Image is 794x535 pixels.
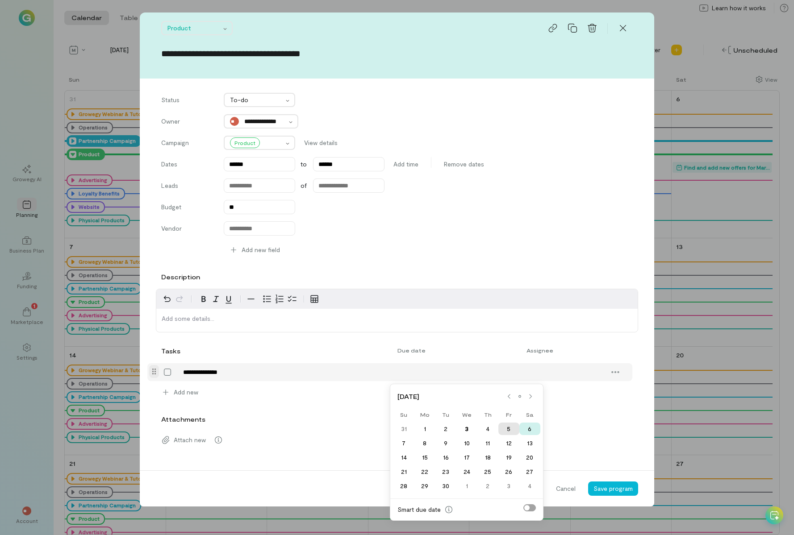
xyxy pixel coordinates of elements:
[456,465,477,478] div: Choose Wednesday, September 24th, 2025
[393,437,414,449] div: 7
[174,435,206,444] span: Attach new
[161,181,215,193] label: Leads
[498,408,519,421] div: Fr
[477,437,498,449] div: Choose Thursday, September 11th, 2025
[456,408,477,421] div: We
[414,465,435,478] div: 22
[414,408,435,421] div: Mo
[477,480,498,492] div: Choose Thursday, October 2nd, 2025
[498,437,519,449] div: 12
[498,465,519,478] div: Choose Friday, September 26th, 2025
[393,423,414,435] div: Choose Sunday, August 31st, 2025
[519,451,540,464] div: Choose Saturday, September 20th, 2025
[161,160,215,169] label: Dates
[435,480,456,492] div: 30
[519,480,540,492] div: Choose Saturday, October 4th, 2025
[393,451,414,464] div: 14
[393,160,418,169] span: Add time
[414,451,435,464] div: 15
[435,437,456,449] div: 9
[498,465,519,478] div: 26
[393,408,414,421] div: Su
[393,465,414,478] div: Choose Sunday, September 21st, 2025
[588,481,638,496] button: Save program
[456,451,477,464] div: 17
[519,437,540,449] div: Choose Saturday, September 13th, 2025
[393,451,414,464] div: Choose Sunday, September 14th, 2025
[161,224,215,236] label: Vendor
[435,451,456,464] div: 16
[519,408,540,421] div: Sa
[414,480,435,492] div: 29
[397,505,441,514] div: Smart due date
[414,465,435,478] div: Choose Monday, September 22nd, 2025
[435,437,456,449] div: Choose Tuesday, September 9th, 2025
[477,465,498,478] div: 25
[414,451,435,464] div: Choose Monday, September 15th, 2025
[444,160,484,169] span: Remove dates
[156,431,638,449] div: Attach new
[442,502,456,517] button: Smart due date
[477,437,498,449] div: 11
[498,437,519,449] div: Choose Friday, September 12th, 2025
[456,465,477,478] div: 24
[393,422,540,493] div: month 2025-09
[519,451,540,464] div: 20
[498,423,519,435] div: Choose Friday, September 5th, 2025
[519,423,540,435] div: Choose Saturday, September 6th, 2025
[261,293,298,305] div: toggle group
[519,437,540,449] div: 13
[161,203,215,214] label: Budget
[477,480,498,492] div: 2
[456,480,477,492] div: Choose Wednesday, October 1st, 2025
[304,138,338,147] span: View details
[477,451,498,464] div: Choose Thursday, September 18th, 2025
[435,423,456,435] div: Choose Tuesday, September 2nd, 2025
[393,423,414,435] div: 31
[161,117,215,129] label: Owner
[456,451,477,464] div: Choose Wednesday, September 17th, 2025
[286,293,298,305] button: Check list
[456,423,477,435] div: 3
[392,347,521,354] div: Due date
[156,309,638,332] div: editable markdown
[161,415,205,424] label: Attachments
[477,423,498,435] div: 4
[456,437,477,449] div: Choose Wednesday, September 10th, 2025
[161,273,200,282] label: Description
[435,480,456,492] div: Choose Tuesday, September 30th, 2025
[593,485,633,492] span: Save program
[435,408,456,421] div: Tu
[414,423,435,435] div: 1
[393,465,414,478] div: 21
[519,423,540,435] div: 6
[414,437,435,449] div: 8
[498,480,519,492] div: Choose Friday, October 3rd, 2025
[498,451,519,464] div: 19
[222,293,235,305] button: Underline
[556,484,576,493] span: Cancel
[498,423,519,435] div: 5
[261,293,273,305] button: Bulleted list
[161,293,173,305] button: Undo Ctrl+Z
[435,423,456,435] div: 2
[414,480,435,492] div: Choose Monday, September 29th, 2025
[477,423,498,435] div: Choose Thursday, September 4th, 2025
[519,465,540,478] div: 27
[161,347,178,356] div: Tasks
[393,437,414,449] div: Choose Sunday, September 7th, 2025
[456,480,477,492] div: 1
[519,465,540,478] div: Choose Saturday, September 27th, 2025
[435,465,456,478] div: 23
[397,392,504,401] span: [DATE]
[519,480,540,492] div: 4
[197,293,210,305] button: Bold
[210,293,222,305] button: Italic
[301,181,307,190] span: of
[414,437,435,449] div: Choose Monday, September 8th, 2025
[414,423,435,435] div: Choose Monday, September 1st, 2025
[456,437,477,449] div: 10
[393,480,414,492] div: 28
[174,388,198,397] span: Add new
[521,347,606,354] div: Assignee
